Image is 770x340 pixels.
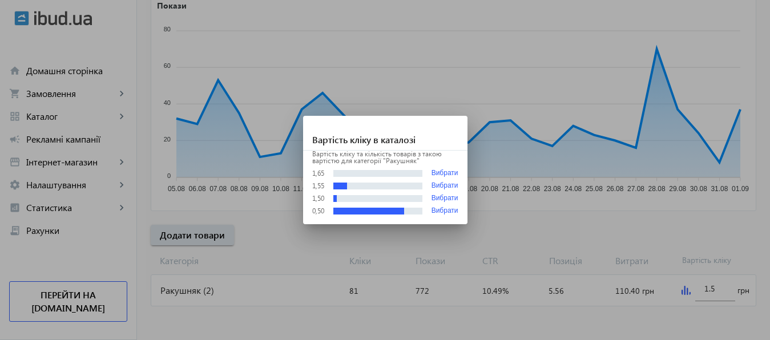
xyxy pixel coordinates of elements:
[312,151,458,164] p: Вартість кліку та кількість товарів з такою вартістю для категорії "Ракушняк"
[303,116,467,151] h1: Вартість кліку в каталозі
[312,208,324,214] div: 0,50
[312,183,324,189] div: 1,55
[432,169,458,177] button: Вибрати
[312,170,324,177] div: 1,65
[432,195,458,203] button: Вибрати
[432,182,458,190] button: Вибрати
[432,207,458,215] button: Вибрати
[312,195,324,202] div: 1,50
